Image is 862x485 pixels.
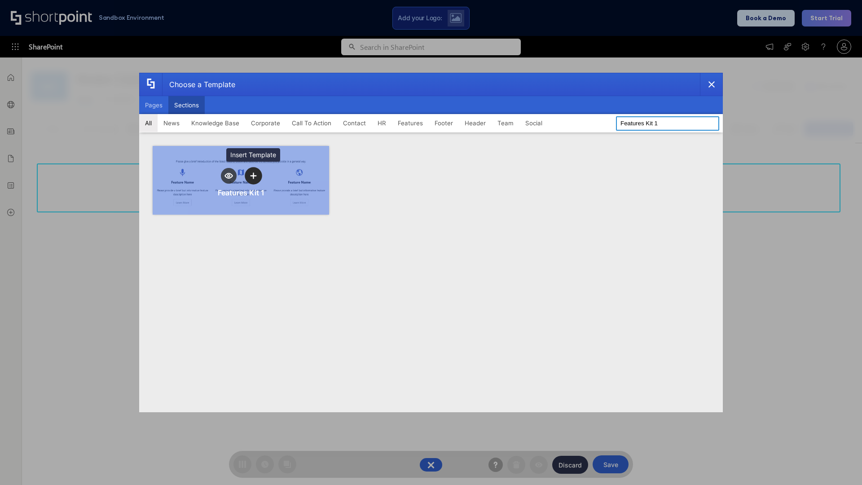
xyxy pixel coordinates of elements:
button: Call To Action [286,114,337,132]
button: Footer [429,114,459,132]
button: Knowledge Base [185,114,245,132]
div: Choose a Template [162,73,235,96]
button: HR [372,114,392,132]
button: Sections [168,96,205,114]
div: template selector [139,73,723,412]
div: Features Kit 1 [218,188,264,197]
button: Social [519,114,548,132]
button: Team [492,114,519,132]
button: Contact [337,114,372,132]
button: Header [459,114,492,132]
button: Features [392,114,429,132]
button: All [139,114,158,132]
button: Pages [139,96,168,114]
button: News [158,114,185,132]
iframe: Chat Widget [700,381,862,485]
button: Corporate [245,114,286,132]
input: Search [616,116,719,131]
